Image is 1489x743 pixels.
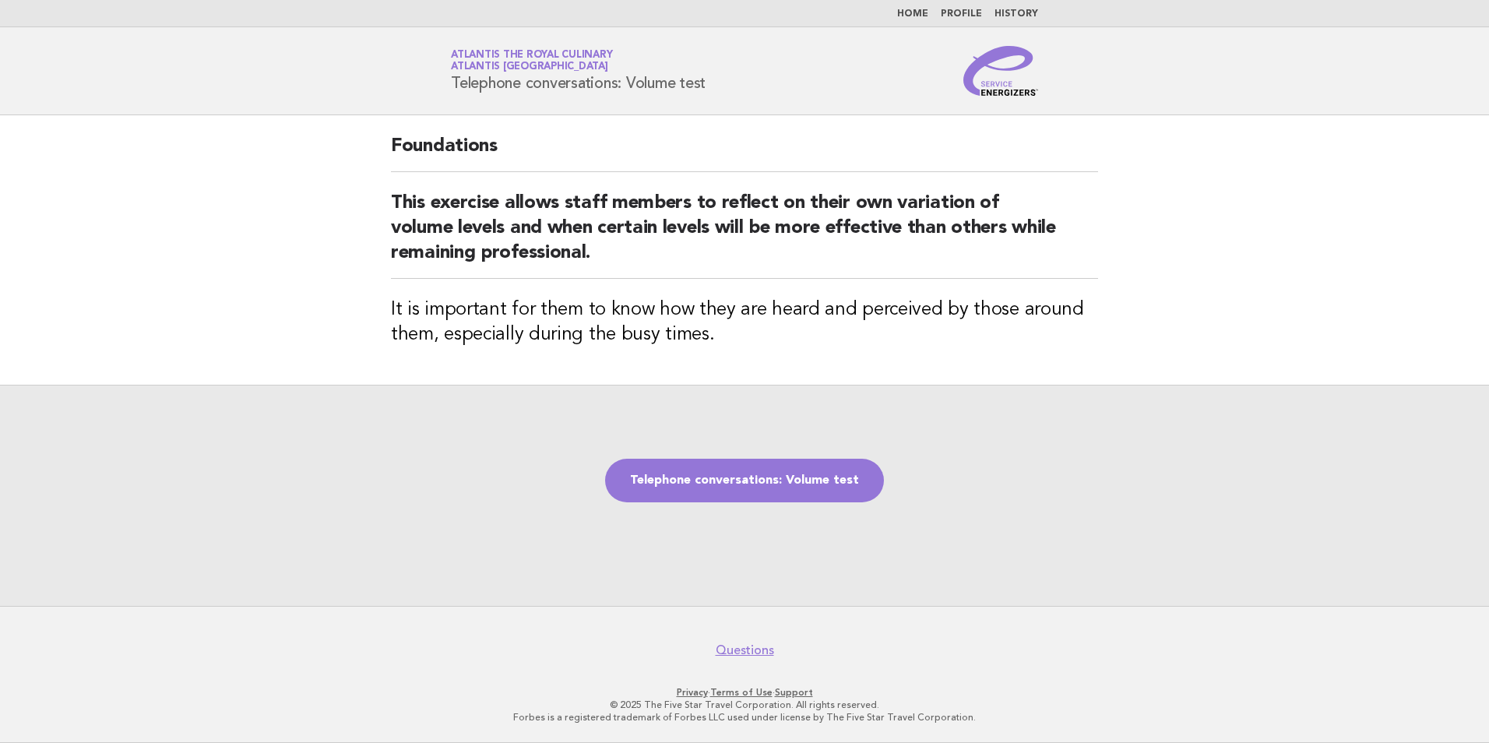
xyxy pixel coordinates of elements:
a: Terms of Use [710,687,773,698]
h2: This exercise allows staff members to reflect on their own variation of volume levels and when ce... [391,191,1098,279]
a: Telephone conversations: Volume test [605,459,884,502]
p: © 2025 The Five Star Travel Corporation. All rights reserved. [268,699,1221,711]
a: Questions [716,643,774,658]
img: Service Energizers [963,46,1038,96]
a: Profile [941,9,982,19]
span: Atlantis [GEOGRAPHIC_DATA] [451,62,608,72]
h2: Foundations [391,134,1098,172]
h1: Telephone conversations: Volume test [451,51,706,91]
p: · · [268,686,1221,699]
p: Forbes is a registered trademark of Forbes LLC used under license by The Five Star Travel Corpora... [268,711,1221,724]
a: Home [897,9,928,19]
a: Atlantis the Royal CulinaryAtlantis [GEOGRAPHIC_DATA] [451,50,612,72]
a: Support [775,687,813,698]
a: History [994,9,1038,19]
a: Privacy [677,687,708,698]
h3: It is important for them to know how they are heard and perceived by those around them, especiall... [391,298,1098,347]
